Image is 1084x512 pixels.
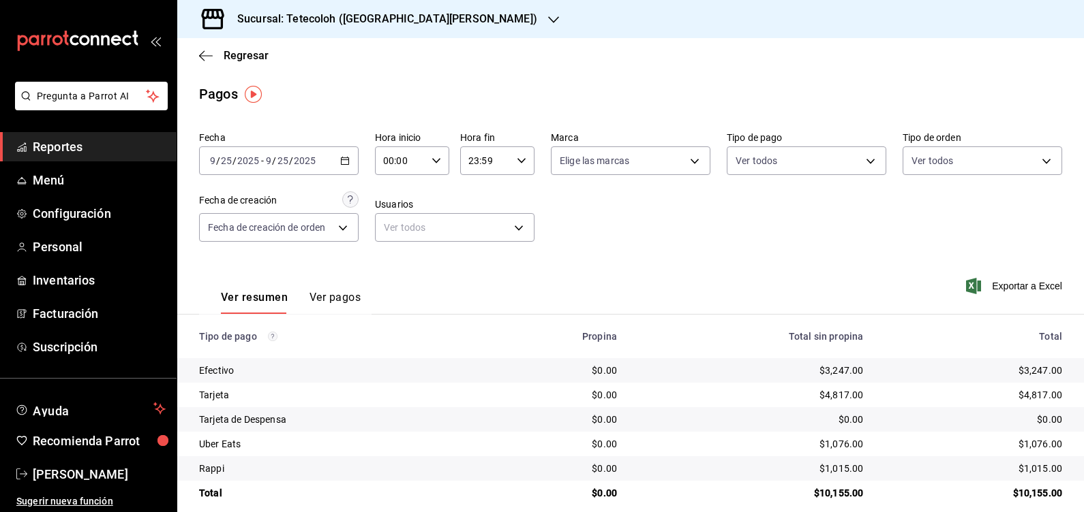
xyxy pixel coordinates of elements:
span: Inventarios [33,271,166,289]
div: $10,155.00 [885,486,1062,500]
span: Ver todos [736,154,777,167]
input: -- [220,155,232,166]
input: -- [277,155,289,166]
label: Hora inicio [375,133,449,142]
div: Pagos [199,84,238,104]
div: Total sin propina [639,331,863,342]
div: $0.00 [885,413,1062,426]
div: Propina [494,331,617,342]
span: - [261,155,264,166]
span: Pregunta a Parrot AI [37,89,147,103]
div: $0.00 [494,388,617,402]
div: navigation tabs [221,291,361,314]
span: [PERSON_NAME] [33,465,166,483]
a: Pregunta a Parrot AI [10,99,168,113]
div: Efectivo [199,364,472,377]
div: Fecha de creación [199,193,277,208]
span: Elige las marcas [560,154,629,167]
span: Menú [33,171,166,189]
span: Regresar [224,49,269,62]
span: Reportes [33,138,166,156]
span: / [289,155,293,166]
label: Tipo de orden [903,133,1062,142]
input: ---- [237,155,260,166]
div: Tarjeta de Despensa [199,413,472,426]
div: Uber Eats [199,437,472,451]
label: Usuarios [375,199,535,209]
span: Sugerir nueva función [16,494,166,509]
span: Facturación [33,304,166,323]
div: Total [199,486,472,500]
input: -- [209,155,216,166]
svg: Los pagos realizados con Pay y otras terminales son montos brutos. [268,332,277,341]
h3: Sucursal: Tetecoloh ([GEOGRAPHIC_DATA][PERSON_NAME]) [226,11,537,27]
div: Total [885,331,1062,342]
div: $3,247.00 [639,364,863,377]
div: $1,015.00 [885,462,1062,475]
span: Suscripción [33,338,166,356]
div: $0.00 [494,413,617,426]
div: $0.00 [494,462,617,475]
div: $1,015.00 [639,462,863,475]
label: Fecha [199,133,359,142]
div: $4,817.00 [885,388,1062,402]
div: $0.00 [494,437,617,451]
div: Tarjeta [199,388,472,402]
button: Pregunta a Parrot AI [15,82,168,110]
div: $1,076.00 [885,437,1062,451]
div: $0.00 [494,486,617,500]
button: Regresar [199,49,269,62]
span: Ayuda [33,400,148,417]
span: Fecha de creación de orden [208,221,325,234]
input: -- [265,155,272,166]
label: Tipo de pago [727,133,886,142]
div: $0.00 [639,413,863,426]
span: / [272,155,276,166]
label: Hora fin [460,133,535,142]
span: / [232,155,237,166]
span: Configuración [33,204,166,223]
button: Ver resumen [221,291,288,314]
div: $1,076.00 [639,437,863,451]
span: Ver todos [912,154,953,167]
input: ---- [293,155,316,166]
span: Recomienda Parrot [33,432,166,450]
span: Personal [33,238,166,256]
div: $0.00 [494,364,617,377]
div: Ver todos [375,213,535,242]
div: $10,155.00 [639,486,863,500]
img: Tooltip marker [245,86,262,103]
button: Ver pagos [310,291,361,314]
div: $4,817.00 [639,388,863,402]
div: $3,247.00 [885,364,1062,377]
div: Tipo de pago [199,331,472,342]
button: Exportar a Excel [969,278,1062,294]
label: Marca [551,133,710,142]
span: / [216,155,220,166]
button: open_drawer_menu [150,35,161,46]
div: Rappi [199,462,472,475]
